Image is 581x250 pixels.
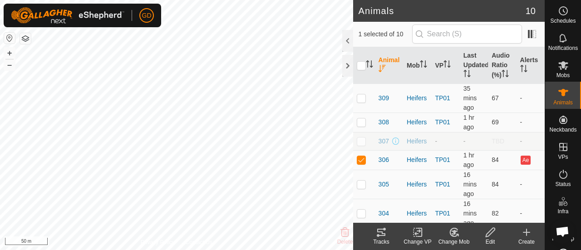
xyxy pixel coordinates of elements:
[379,209,389,218] span: 304
[141,238,175,246] a: Privacy Policy
[556,73,570,78] span: Mobs
[407,180,428,189] div: Heifers
[4,48,15,59] button: +
[517,199,545,228] td: -
[420,62,427,69] p-sorticon: Activate to sort
[20,33,31,44] button: Map Layers
[407,209,428,218] div: Heifers
[4,33,15,44] button: Reset Map
[492,137,504,145] span: TBD
[379,66,386,74] p-sorticon: Activate to sort
[407,118,428,127] div: Heifers
[550,18,576,24] span: Schedules
[517,47,545,84] th: Alerts
[443,62,451,69] p-sorticon: Activate to sort
[463,137,466,145] span: -
[436,238,472,246] div: Change Mob
[435,94,450,102] a: TP01
[375,47,403,84] th: Animal
[431,47,459,84] th: VP
[435,137,437,145] app-display-virtual-paddock-transition: -
[379,180,389,189] span: 305
[363,238,399,246] div: Tracks
[472,238,508,246] div: Edit
[521,156,531,165] button: Ae
[492,94,499,102] span: 67
[359,5,526,16] h2: Animals
[557,209,568,214] span: Infra
[549,127,576,132] span: Neckbands
[463,85,477,111] span: 26 Sept 2025, 7:44 pm
[548,45,578,51] span: Notifications
[185,238,212,246] a: Contact Us
[550,219,575,244] div: Open chat
[463,152,474,168] span: 26 Sept 2025, 6:34 pm
[366,62,373,69] p-sorticon: Activate to sort
[379,137,389,146] span: 307
[492,156,499,163] span: 84
[463,171,477,197] span: 26 Sept 2025, 8:04 pm
[463,114,474,131] span: 26 Sept 2025, 6:34 pm
[435,210,450,217] a: TP01
[379,93,389,103] span: 309
[488,47,516,84] th: Audio Ratio (%)
[435,181,450,188] a: TP01
[552,236,574,241] span: Heatmap
[463,200,477,226] span: 26 Sept 2025, 8:04 pm
[435,156,450,163] a: TP01
[555,181,571,187] span: Status
[359,29,412,39] span: 1 selected of 10
[517,83,545,113] td: -
[520,66,527,74] p-sorticon: Activate to sort
[508,238,545,246] div: Create
[492,118,499,126] span: 69
[399,238,436,246] div: Change VP
[517,113,545,132] td: -
[553,100,573,105] span: Animals
[379,118,389,127] span: 308
[379,155,389,165] span: 306
[502,71,509,78] p-sorticon: Activate to sort
[463,71,471,78] p-sorticon: Activate to sort
[517,132,545,150] td: -
[407,137,428,146] div: Heifers
[517,170,545,199] td: -
[4,59,15,70] button: –
[11,7,124,24] img: Gallagher Logo
[407,155,428,165] div: Heifers
[435,118,450,126] a: TP01
[412,25,522,44] input: Search (S)
[558,154,568,160] span: VPs
[142,11,152,20] span: GD
[492,210,499,217] span: 82
[492,181,499,188] span: 84
[407,93,428,103] div: Heifers
[460,47,488,84] th: Last Updated
[526,4,536,18] span: 10
[403,47,431,84] th: Mob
